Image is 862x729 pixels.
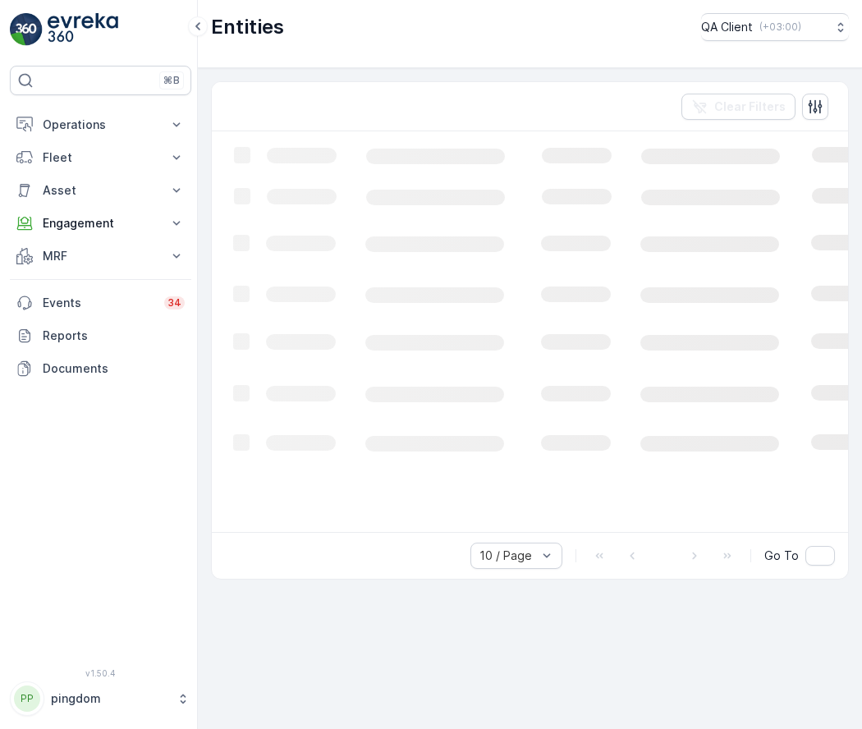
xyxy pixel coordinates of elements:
p: Engagement [43,215,158,232]
a: Reports [10,319,191,352]
p: QA Client [701,19,753,35]
p: Fleet [43,149,158,166]
p: Entities [211,14,284,40]
a: Documents [10,352,191,385]
span: Go To [764,548,799,564]
button: Operations [10,108,191,141]
button: Engagement [10,207,191,240]
a: Events34 [10,287,191,319]
span: v 1.50.4 [10,668,191,678]
p: Clear Filters [714,99,786,115]
button: Clear Filters [681,94,796,120]
button: MRF [10,240,191,273]
p: Asset [43,182,158,199]
p: MRF [43,248,158,264]
p: ( +03:00 ) [759,21,801,34]
button: PPpingdom [10,681,191,716]
p: 34 [167,296,181,309]
p: Reports [43,328,185,344]
p: Events [43,295,154,311]
p: pingdom [51,690,168,707]
img: logo_light-DOdMpM7g.png [48,13,118,46]
button: QA Client(+03:00) [701,13,849,41]
button: Asset [10,174,191,207]
p: Operations [43,117,158,133]
div: PP [14,685,40,712]
button: Fleet [10,141,191,174]
p: Documents [43,360,185,377]
p: ⌘B [163,74,180,87]
img: logo [10,13,43,46]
